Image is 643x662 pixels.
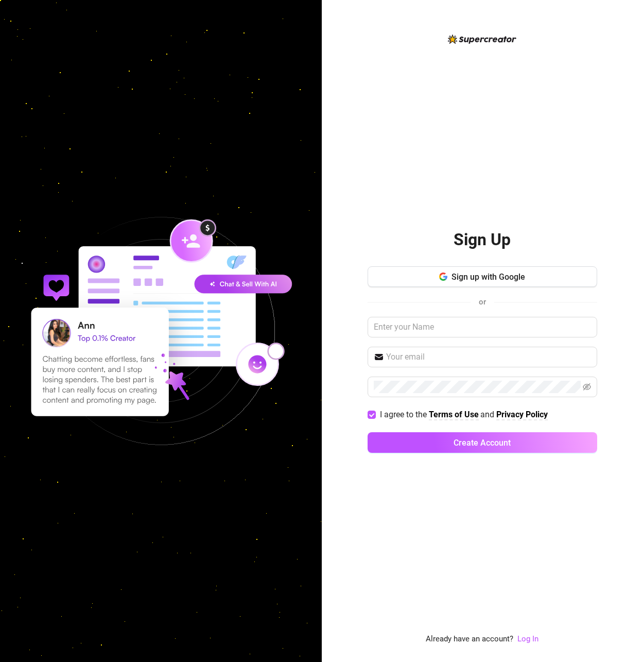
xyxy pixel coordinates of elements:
[429,410,479,419] strong: Terms of Use
[480,410,496,419] span: and
[386,351,591,363] input: Your email
[479,297,486,307] span: or
[454,438,511,448] span: Create Account
[368,317,597,337] input: Enter your Name
[368,432,597,453] button: Create Account
[368,266,597,287] button: Sign up with Google
[517,634,538,643] a: Log In
[426,633,513,646] span: Already have an account?
[380,410,429,419] span: I agree to the
[448,35,516,44] img: logo-BBDzfeDw.svg
[517,633,538,646] a: Log In
[451,272,525,282] span: Sign up with Google
[429,410,479,420] a: Terms of Use
[496,410,548,419] strong: Privacy Policy
[496,410,548,420] a: Privacy Policy
[583,383,591,391] span: eye-invisible
[454,229,511,250] h2: Sign Up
